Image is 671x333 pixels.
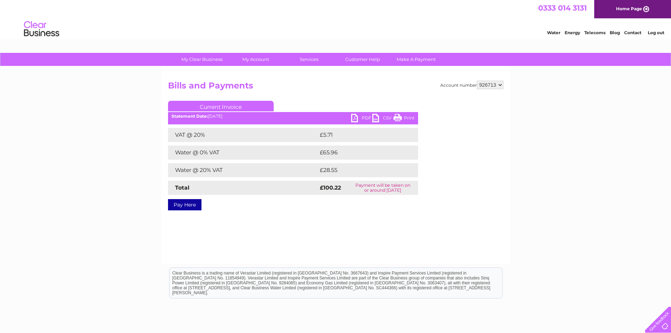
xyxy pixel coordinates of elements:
strong: Total [175,184,190,191]
a: PDF [351,114,372,124]
div: Clear Business is a trading name of Verastar Limited (registered in [GEOGRAPHIC_DATA] No. 3667643... [169,4,502,34]
a: Make A Payment [387,53,445,66]
strong: £100.22 [320,184,341,191]
a: CSV [372,114,393,124]
td: £28.55 [318,163,404,177]
a: Services [280,53,338,66]
a: Contact [624,30,641,35]
a: Pay Here [168,199,201,210]
a: 0333 014 3131 [538,4,587,12]
td: Payment will be taken on or around [DATE] [348,181,418,195]
a: Log out [648,30,664,35]
td: Water @ 0% VAT [168,146,318,160]
a: Customer Help [334,53,392,66]
div: Account number [440,81,503,89]
a: Blog [610,30,620,35]
a: My Clear Business [173,53,231,66]
a: Water [547,30,560,35]
h2: Bills and Payments [168,81,503,94]
a: Current Invoice [168,101,274,111]
div: [DATE] [168,114,418,119]
a: My Account [226,53,285,66]
td: VAT @ 20% [168,128,318,142]
b: Statement Date: [172,113,208,119]
a: Energy [565,30,580,35]
td: £65.96 [318,146,404,160]
a: Telecoms [584,30,605,35]
td: Water @ 20% VAT [168,163,318,177]
td: £5.71 [318,128,400,142]
img: logo.png [24,18,60,40]
a: Print [393,114,415,124]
